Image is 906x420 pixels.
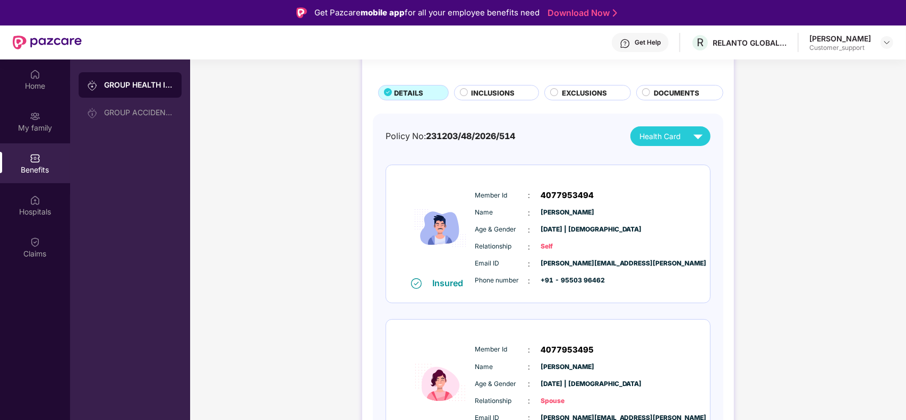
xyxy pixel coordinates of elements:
span: Phone number [475,276,528,286]
span: : [528,190,530,201]
span: Age & Gender [475,225,528,235]
div: [PERSON_NAME] [809,33,871,44]
span: : [528,378,530,390]
img: svg+xml;base64,PHN2ZyB3aWR0aD0iMjAiIGhlaWdodD0iMjAiIHZpZXdCb3g9IjAgMCAyMCAyMCIgZmlsbD0ibm9uZSIgeG... [87,108,98,118]
img: Logo [296,7,307,18]
span: : [528,207,530,219]
img: svg+xml;base64,PHN2ZyB4bWxucz0iaHR0cDovL3d3dy53My5vcmcvMjAwMC9zdmciIHZpZXdCb3g9IjAgMCAyNCAyNCIgd2... [689,127,707,145]
img: svg+xml;base64,PHN2ZyBpZD0iQ2xhaW0iIHhtbG5zPSJodHRwOi8vd3d3LnczLm9yZy8yMDAwL3N2ZyIgd2lkdGg9IjIwIi... [30,237,40,247]
span: : [528,258,530,270]
span: Health Card [639,131,681,142]
span: DOCUMENTS [654,88,699,98]
span: Member Id [475,191,528,201]
div: Insured [432,278,469,288]
span: Member Id [475,345,528,355]
span: Age & Gender [475,379,528,389]
img: svg+xml;base64,PHN2ZyBpZD0iQmVuZWZpdHMiIHhtbG5zPSJodHRwOi8vd3d3LnczLm9yZy8yMDAwL3N2ZyIgd2lkdGg9Ij... [30,153,40,164]
a: Download Now [548,7,614,19]
span: : [528,241,530,253]
span: Self [541,242,594,252]
img: svg+xml;base64,PHN2ZyB3aWR0aD0iMjAiIGhlaWdodD0iMjAiIHZpZXdCb3g9IjAgMCAyMCAyMCIgZmlsbD0ibm9uZSIgeG... [87,80,98,91]
span: : [528,395,530,407]
img: New Pazcare Logo [13,36,82,49]
span: [PERSON_NAME][EMAIL_ADDRESS][PERSON_NAME] [541,259,594,269]
span: : [528,224,530,236]
span: 4077953494 [541,189,594,202]
img: icon [408,179,472,277]
span: : [528,275,530,287]
img: svg+xml;base64,PHN2ZyBpZD0iRHJvcGRvd24tMzJ4MzIiIHhtbG5zPSJodHRwOi8vd3d3LnczLm9yZy8yMDAwL3N2ZyIgd2... [883,38,891,47]
img: svg+xml;base64,PHN2ZyB3aWR0aD0iMjAiIGhlaWdodD0iMjAiIHZpZXdCb3g9IjAgMCAyMCAyMCIgZmlsbD0ibm9uZSIgeG... [30,111,40,122]
span: Relationship [475,242,528,252]
span: 4077953495 [541,344,594,356]
span: +91 - 95503 96462 [541,276,594,286]
div: Get Pazcare for all your employee benefits need [314,6,540,19]
span: [PERSON_NAME] [541,208,594,218]
span: EXCLUSIONS [562,88,607,98]
span: : [528,344,530,356]
div: RELANTO GLOBAL PRIVATE LIMITED [713,38,787,48]
img: svg+xml;base64,PHN2ZyBpZD0iSGVscC0zMngzMiIgeG1sbnM9Imh0dHA6Ly93d3cudzMub3JnLzIwMDAvc3ZnIiB3aWR0aD... [620,38,630,49]
img: svg+xml;base64,PHN2ZyB4bWxucz0iaHR0cDovL3d3dy53My5vcmcvMjAwMC9zdmciIHdpZHRoPSIxNiIgaGVpZ2h0PSIxNi... [411,278,422,289]
div: Get Help [635,38,661,47]
span: R [697,36,704,49]
span: 231203/48/2026/514 [426,131,515,141]
strong: mobile app [361,7,405,18]
img: svg+xml;base64,PHN2ZyBpZD0iSG9zcGl0YWxzIiB4bWxucz0iaHR0cDovL3d3dy53My5vcmcvMjAwMC9zdmciIHdpZHRoPS... [30,195,40,205]
span: [DATE] | [DEMOGRAPHIC_DATA] [541,225,594,235]
div: Customer_support [809,44,871,52]
div: Policy No: [386,130,515,143]
span: Email ID [475,259,528,269]
span: Relationship [475,396,528,406]
span: [DATE] | [DEMOGRAPHIC_DATA] [541,379,594,389]
span: [PERSON_NAME] [541,362,594,372]
span: Spouse [541,396,594,406]
div: GROUP HEALTH INSURANCE [104,80,173,90]
button: Health Card [630,126,711,146]
span: DETAILS [394,88,423,98]
span: Name [475,208,528,218]
span: INCLUSIONS [472,88,515,98]
img: Stroke [613,7,617,19]
div: GROUP ACCIDENTAL INSURANCE [104,108,173,117]
img: svg+xml;base64,PHN2ZyBpZD0iSG9tZSIgeG1sbnM9Imh0dHA6Ly93d3cudzMub3JnLzIwMDAvc3ZnIiB3aWR0aD0iMjAiIG... [30,69,40,80]
span: Name [475,362,528,372]
span: : [528,361,530,373]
